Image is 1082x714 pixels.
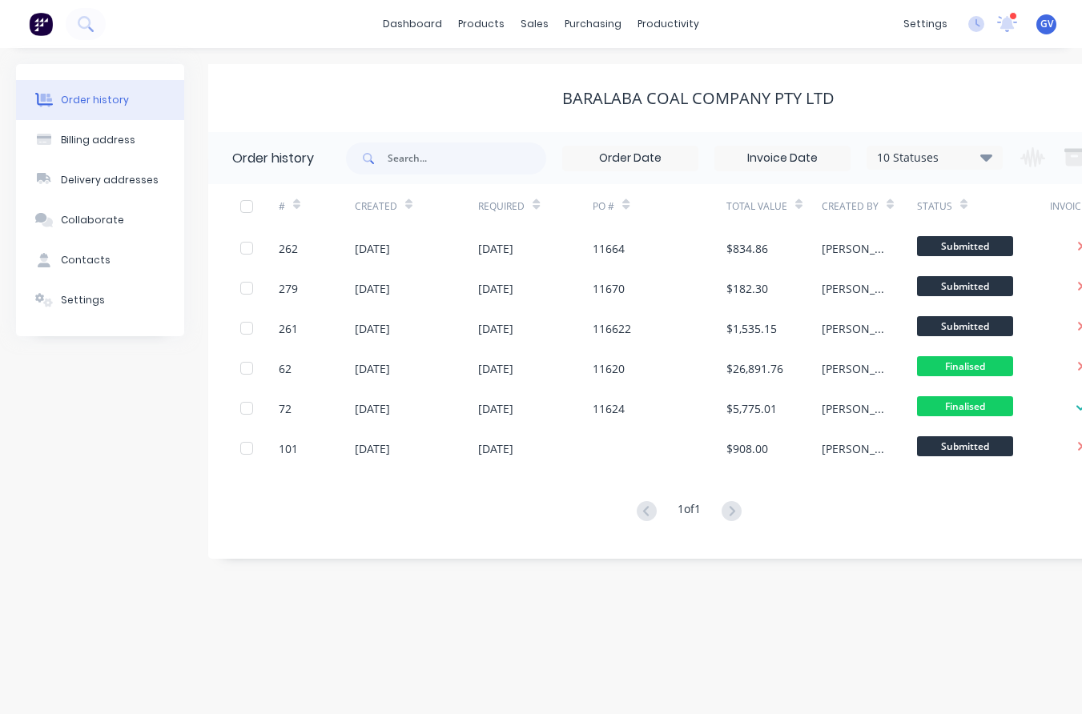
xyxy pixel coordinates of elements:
[61,133,135,147] div: Billing address
[450,12,513,36] div: products
[478,320,513,337] div: [DATE]
[822,360,885,377] div: [PERSON_NAME]
[726,440,768,457] div: $908.00
[29,12,53,36] img: Factory
[593,199,614,214] div: PO #
[557,12,629,36] div: purchasing
[61,293,105,307] div: Settings
[593,360,625,377] div: 11620
[355,320,390,337] div: [DATE]
[478,199,525,214] div: Required
[279,184,355,228] div: #
[355,400,390,417] div: [DATE]
[593,280,625,297] div: 11670
[16,280,184,320] button: Settings
[279,440,298,457] div: 101
[867,149,1002,166] div: 10 Statuses
[563,146,698,170] input: Order Date
[593,320,631,337] div: 116622
[355,184,479,228] div: Created
[478,280,513,297] div: [DATE]
[16,80,184,120] button: Order history
[478,184,593,228] div: Required
[822,400,885,417] div: [PERSON_NAME]
[61,93,129,107] div: Order history
[917,316,1013,336] span: Submitted
[16,200,184,240] button: Collaborate
[726,280,768,297] div: $182.30
[917,436,1013,456] span: Submitted
[513,12,557,36] div: sales
[478,240,513,257] div: [DATE]
[917,199,952,214] div: Status
[279,360,292,377] div: 62
[917,184,1051,228] div: Status
[279,320,298,337] div: 261
[355,360,390,377] div: [DATE]
[61,213,124,227] div: Collaborate
[388,142,546,174] input: Search...
[629,12,707,36] div: productivity
[1040,17,1053,31] span: GV
[562,89,835,108] div: Baralaba Coal Company Pty Ltd
[822,440,885,457] div: [PERSON_NAME]
[355,240,390,257] div: [DATE]
[355,440,390,457] div: [DATE]
[478,400,513,417] div: [DATE]
[279,280,298,297] div: 279
[822,240,885,257] div: [PERSON_NAME]
[917,396,1013,416] span: Finalised
[61,173,159,187] div: Delivery addresses
[822,199,879,214] div: Created By
[726,240,768,257] div: $834.86
[593,400,625,417] div: 11624
[895,12,955,36] div: settings
[726,360,783,377] div: $26,891.76
[279,400,292,417] div: 72
[917,276,1013,296] span: Submitted
[279,199,285,214] div: #
[678,500,701,523] div: 1 of 1
[355,199,397,214] div: Created
[822,184,917,228] div: Created By
[917,356,1013,376] span: Finalised
[16,160,184,200] button: Delivery addresses
[822,280,885,297] div: [PERSON_NAME]
[16,240,184,280] button: Contacts
[726,184,822,228] div: Total Value
[726,320,777,337] div: $1,535.15
[16,120,184,160] button: Billing address
[279,240,298,257] div: 262
[593,184,726,228] div: PO #
[726,400,777,417] div: $5,775.01
[715,146,850,170] input: Invoice Date
[375,12,450,36] a: dashboard
[478,360,513,377] div: [DATE]
[232,149,314,168] div: Order history
[478,440,513,457] div: [DATE]
[917,236,1013,256] span: Submitted
[61,253,111,267] div: Contacts
[593,240,625,257] div: 11664
[355,280,390,297] div: [DATE]
[726,199,787,214] div: Total Value
[822,320,885,337] div: [PERSON_NAME]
